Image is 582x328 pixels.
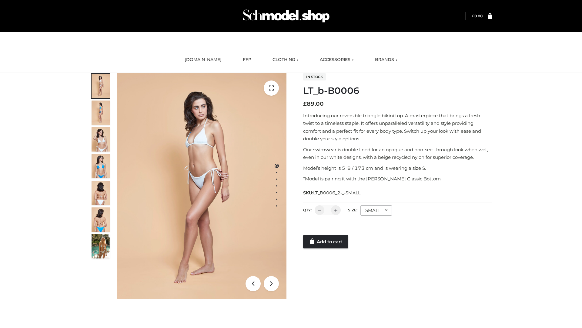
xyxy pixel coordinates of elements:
[180,53,226,67] a: [DOMAIN_NAME]
[360,205,392,216] div: SMALL
[370,53,402,67] a: BRANDS
[303,175,492,183] p: *Model is pairing it with the [PERSON_NAME] Classic Bottom
[472,14,483,18] bdi: 0.00
[92,127,110,152] img: ArielClassicBikiniTop_CloudNine_AzureSky_OW114ECO_3-scaled.jpg
[92,181,110,205] img: ArielClassicBikiniTop_CloudNine_AzureSky_OW114ECO_7-scaled.jpg
[303,73,326,80] span: In stock
[268,53,303,67] a: CLOTHING
[303,85,492,96] h1: LT_b-B0006
[92,234,110,258] img: Arieltop_CloudNine_AzureSky2.jpg
[238,53,256,67] a: FFP
[241,4,332,28] img: Schmodel Admin 964
[303,208,312,212] label: QTY:
[92,101,110,125] img: ArielClassicBikiniTop_CloudNine_AzureSky_OW114ECO_2-scaled.jpg
[348,208,357,212] label: Size:
[303,189,361,196] span: SKU:
[303,101,307,107] span: £
[92,74,110,98] img: ArielClassicBikiniTop_CloudNine_AzureSky_OW114ECO_1-scaled.jpg
[303,235,348,248] a: Add to cart
[472,14,474,18] span: £
[303,146,492,161] p: Our swimwear is double lined for an opaque and non-see-through look when wet, even in our white d...
[315,53,358,67] a: ACCESSORIES
[92,207,110,232] img: ArielClassicBikiniTop_CloudNine_AzureSky_OW114ECO_8-scaled.jpg
[472,14,483,18] a: £0.00
[303,101,324,107] bdi: 89.00
[313,190,360,196] span: LT_B0006_2-_-SMALL
[303,164,492,172] p: Model’s height is 5 ‘8 / 173 cm and is wearing a size S.
[92,154,110,178] img: ArielClassicBikiniTop_CloudNine_AzureSky_OW114ECO_4-scaled.jpg
[117,73,286,299] img: ArielClassicBikiniTop_CloudNine_AzureSky_OW114ECO_1
[303,112,492,143] p: Introducing our reversible triangle bikini top. A masterpiece that brings a fresh twist to a time...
